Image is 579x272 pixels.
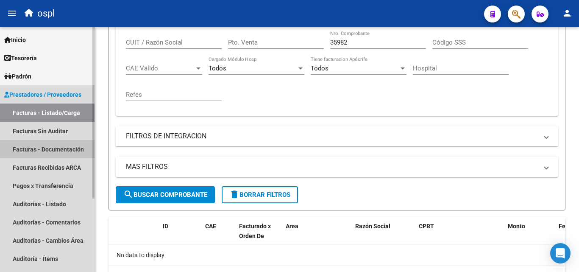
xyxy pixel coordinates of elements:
[239,223,271,239] span: Facturado x Orden De
[286,223,298,230] span: Area
[163,223,168,230] span: ID
[202,217,236,255] datatable-header-cell: CAE
[355,223,390,230] span: Razón Social
[126,64,195,72] span: CAE Válido
[352,217,415,255] datatable-header-cell: Razón Social
[236,217,282,255] datatable-header-cell: Facturado x Orden De
[37,4,55,23] span: ospl
[116,186,215,203] button: Buscar Comprobante
[116,126,558,146] mat-expansion-panel-header: FILTROS DE INTEGRACION
[123,189,134,199] mat-icon: search
[4,35,26,45] span: Inicio
[126,132,538,141] mat-panel-title: FILTROS DE INTEGRACION
[504,217,555,255] datatable-header-cell: Monto
[311,64,328,72] span: Todos
[282,217,340,255] datatable-header-cell: Area
[508,223,525,230] span: Monto
[109,244,565,266] div: No data to display
[229,191,290,199] span: Borrar Filtros
[4,72,31,81] span: Padrón
[123,191,207,199] span: Buscar Comprobante
[7,8,17,18] mat-icon: menu
[222,186,298,203] button: Borrar Filtros
[209,64,226,72] span: Todos
[159,217,202,255] datatable-header-cell: ID
[4,53,37,63] span: Tesorería
[415,217,504,255] datatable-header-cell: CPBT
[229,189,239,199] mat-icon: delete
[205,223,216,230] span: CAE
[419,223,434,230] span: CPBT
[550,243,571,264] div: Open Intercom Messenger
[562,8,572,18] mat-icon: person
[116,157,558,177] mat-expansion-panel-header: MAS FILTROS
[126,162,538,171] mat-panel-title: MAS FILTROS
[4,90,81,99] span: Prestadores / Proveedores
